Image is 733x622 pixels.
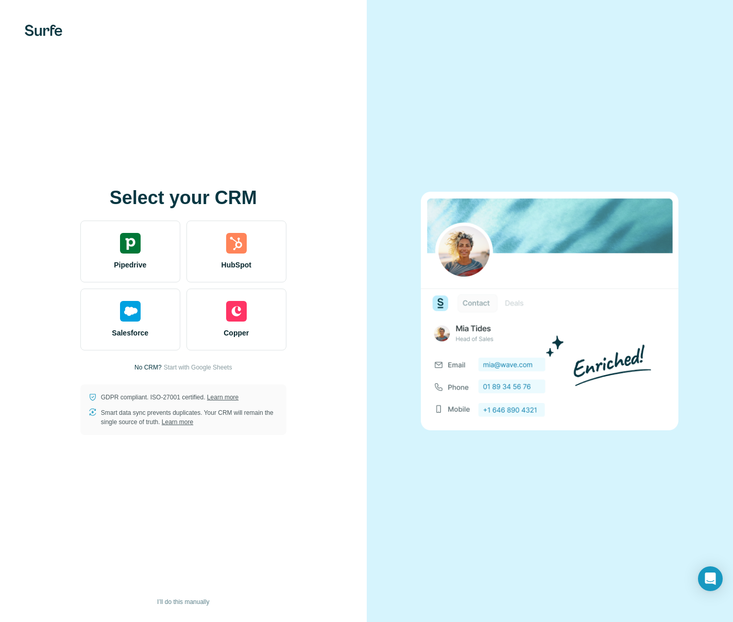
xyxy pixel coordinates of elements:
img: hubspot's logo [226,233,247,254]
a: Learn more [207,394,238,401]
p: Smart data sync prevents duplicates. Your CRM will remain the single source of truth. [101,408,278,427]
span: Salesforce [112,328,148,338]
img: pipedrive's logo [120,233,141,254]
div: Open Intercom Messenger [698,566,723,591]
span: HubSpot [221,260,251,270]
span: Copper [224,328,249,338]
p: No CRM? [134,363,162,372]
img: none image [421,192,678,430]
img: Surfe's logo [25,25,62,36]
button: Start with Google Sheets [164,363,232,372]
img: salesforce's logo [120,301,141,322]
img: copper's logo [226,301,247,322]
h1: Select your CRM [80,188,286,208]
a: Learn more [162,418,193,426]
button: I’ll do this manually [150,594,216,610]
span: I’ll do this manually [157,597,209,607]
p: GDPR compliant. ISO-27001 certified. [101,393,238,402]
span: Pipedrive [114,260,146,270]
